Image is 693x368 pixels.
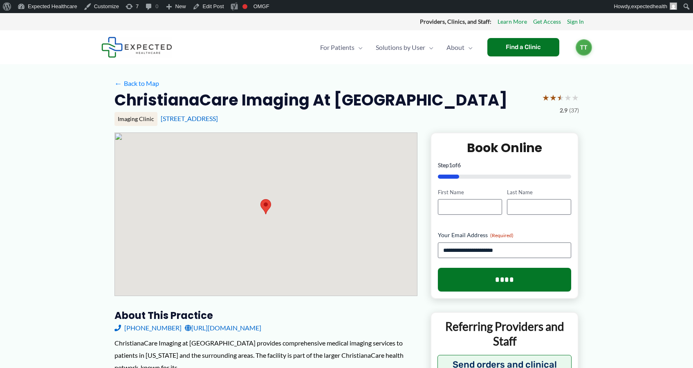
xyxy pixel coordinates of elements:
label: First Name [438,188,502,196]
nav: Primary Site Navigation [314,33,479,62]
span: About [446,33,464,62]
span: (37) [569,105,579,116]
div: Focus keyphrase not set [242,4,247,9]
a: Get Access [533,16,561,27]
span: ← [114,79,122,87]
span: Menu Toggle [354,33,363,62]
a: For PatientsMenu Toggle [314,33,369,62]
span: Menu Toggle [464,33,473,62]
strong: Providers, Clinics, and Staff: [420,18,491,25]
span: 2.9 [560,105,567,116]
span: For Patients [320,33,354,62]
span: ★ [557,90,564,105]
span: 6 [458,162,461,168]
span: ★ [549,90,557,105]
img: Expected Healthcare Logo - side, dark font, small [101,37,172,58]
p: Referring Providers and Staff [437,319,572,349]
h2: Book Online [438,140,572,156]
a: Sign In [567,16,584,27]
label: Your Email Address [438,231,572,239]
label: Last Name [507,188,571,196]
h3: About this practice [114,309,417,322]
div: Imaging Clinic [114,112,157,126]
span: (Required) [490,232,514,238]
a: Solutions by UserMenu Toggle [369,33,440,62]
a: [PHONE_NUMBER] [114,322,182,334]
a: [URL][DOMAIN_NAME] [185,322,261,334]
span: ★ [564,90,572,105]
a: Learn More [498,16,527,27]
a: Find a Clinic [487,38,559,56]
span: ★ [572,90,579,105]
a: ←Back to Map [114,77,159,90]
a: [STREET_ADDRESS] [161,114,218,122]
span: Menu Toggle [425,33,433,62]
p: Step of [438,162,572,168]
span: 1 [449,162,452,168]
h2: ChristianaCare Imaging at [GEOGRAPHIC_DATA] [114,90,507,110]
span: ★ [542,90,549,105]
span: expectedhealth [631,3,667,9]
a: TT [576,39,592,56]
a: AboutMenu Toggle [440,33,479,62]
span: Solutions by User [376,33,425,62]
